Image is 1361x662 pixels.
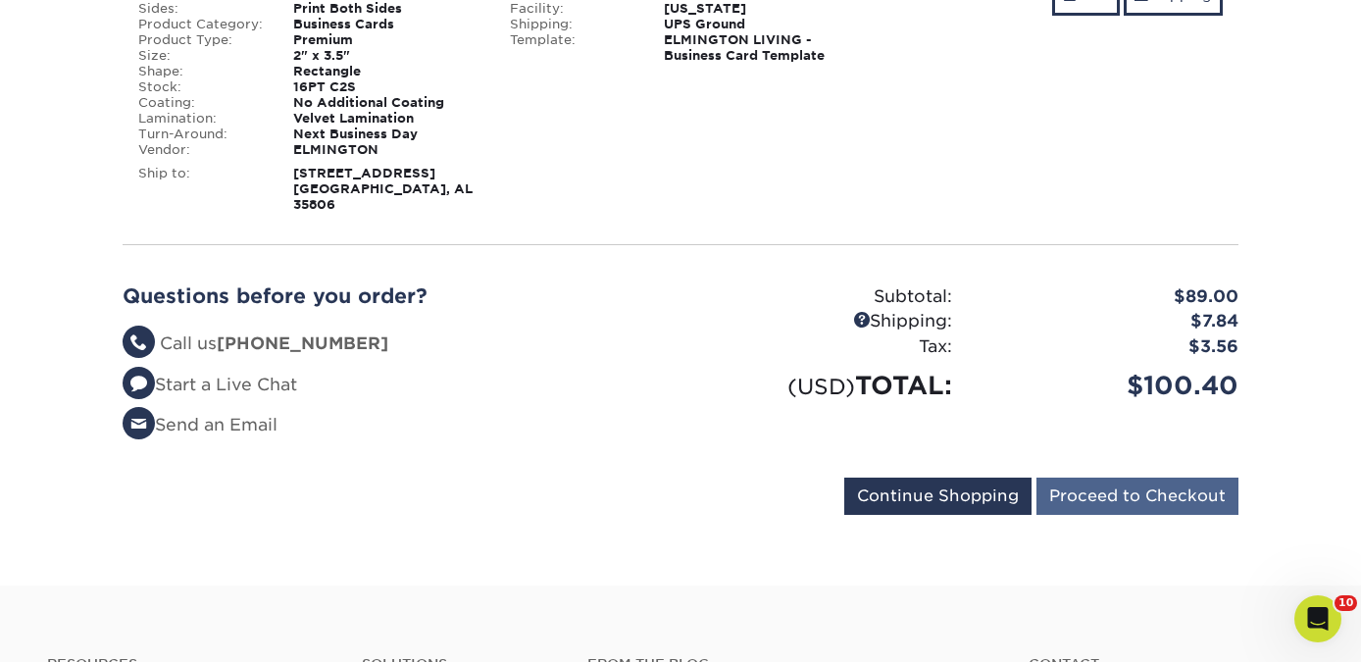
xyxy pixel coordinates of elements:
div: Coating: [124,95,278,111]
div: Shipping: [495,17,650,32]
div: Ship to: [124,166,278,213]
div: Velvet Lamination [278,111,495,127]
div: ELMINGTON LIVING - Business Card Template [649,32,866,64]
h2: Questions before you order? [123,284,666,308]
li: Call us [123,331,666,357]
div: Sides: [124,1,278,17]
a: Start a Live Chat [123,375,297,394]
div: Stock: [124,79,278,95]
div: Shape: [124,64,278,79]
div: Premium [278,32,495,48]
div: Subtotal: [680,284,967,310]
div: Print Both Sides [278,1,495,17]
div: $100.40 [967,367,1253,404]
div: Business Cards [278,17,495,32]
strong: [PHONE_NUMBER] [217,333,388,353]
input: Continue Shopping [844,478,1032,515]
div: Next Business Day [278,127,495,142]
div: ELMINGTON [278,142,495,158]
div: Product Type: [124,32,278,48]
a: Send an Email [123,415,277,434]
div: UPS Ground [649,17,866,32]
span: 10 [1335,595,1357,611]
strong: [STREET_ADDRESS] [GEOGRAPHIC_DATA], AL 35806 [293,166,473,212]
div: Shipping: [680,309,967,334]
div: Tax: [680,334,967,360]
div: No Additional Coating [278,95,495,111]
div: [US_STATE] [649,1,866,17]
div: Rectangle [278,64,495,79]
small: (USD) [787,374,855,399]
iframe: Intercom live chat [1294,595,1341,642]
div: $89.00 [967,284,1253,310]
div: Lamination: [124,111,278,127]
div: Facility: [495,1,650,17]
div: TOTAL: [680,367,967,404]
div: 16PT C2S [278,79,495,95]
div: $3.56 [967,334,1253,360]
div: 2" x 3.5" [278,48,495,64]
div: Vendor: [124,142,278,158]
div: $7.84 [967,309,1253,334]
div: Turn-Around: [124,127,278,142]
div: Size: [124,48,278,64]
input: Proceed to Checkout [1036,478,1238,515]
div: Template: [495,32,650,64]
div: Product Category: [124,17,278,32]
